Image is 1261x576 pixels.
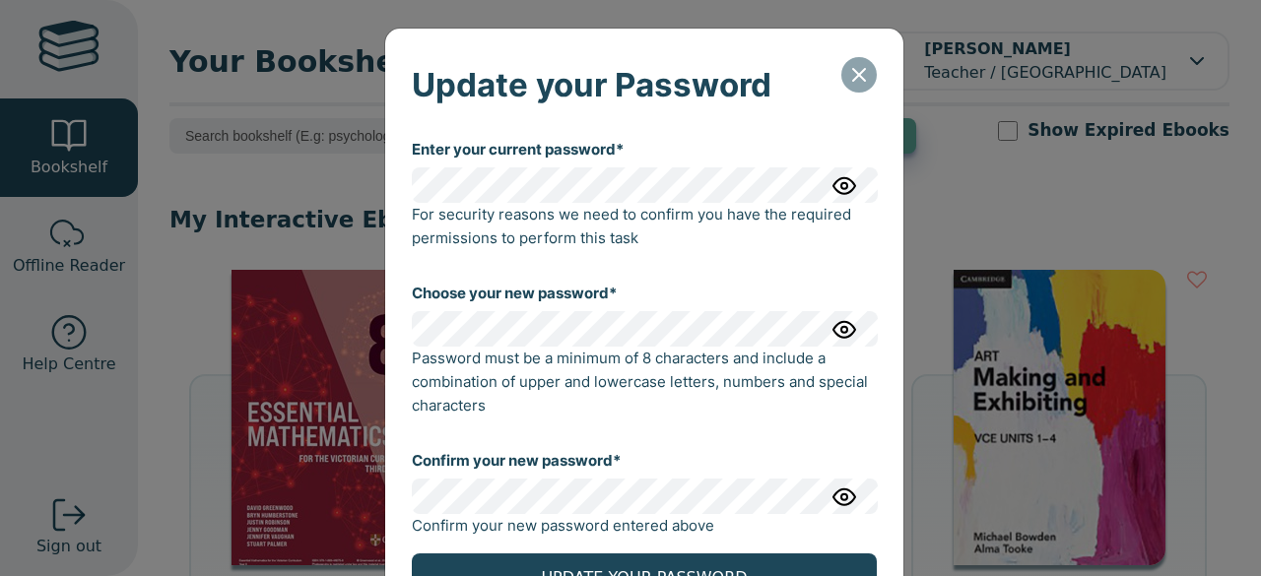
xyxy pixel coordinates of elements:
button: Close [841,57,877,93]
label: Choose your new password* [412,284,617,303]
span: Password must be a minimum of 8 characters and include a combination of upper and lowercase lette... [412,349,868,415]
label: Confirm your new password* [412,451,621,471]
label: Enter your current password* [412,140,624,160]
span: For security reasons we need to confirm you have the required permissions to perform this task [412,205,851,247]
img: eye.svg [832,484,856,508]
img: eye.svg [832,173,856,197]
img: eye.svg [832,317,856,341]
h5: Update your Password [412,55,771,114]
span: Confirm your new password entered above [412,516,714,535]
